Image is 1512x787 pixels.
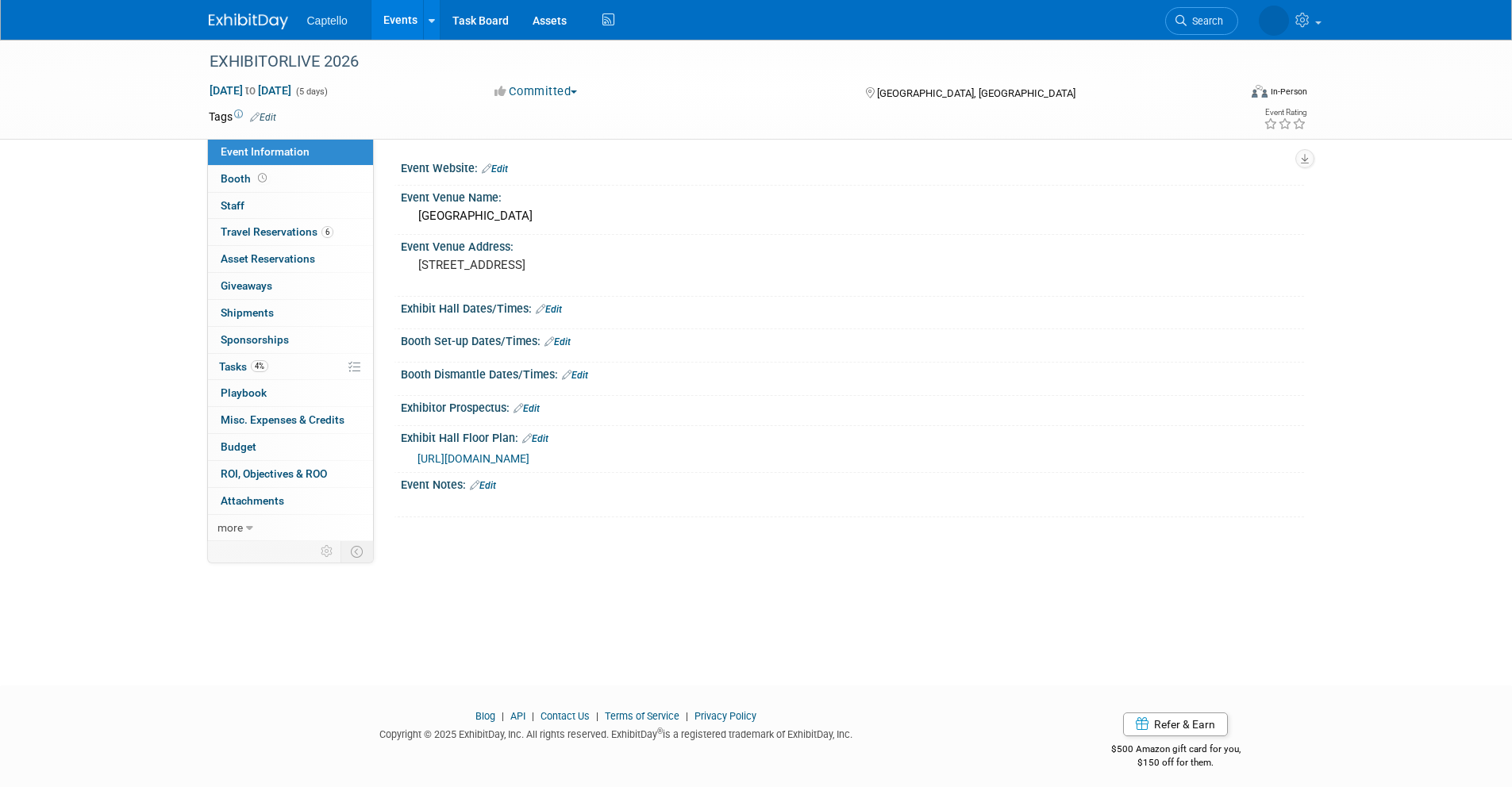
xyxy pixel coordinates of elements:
[221,279,272,292] span: Giveaways
[498,710,508,722] span: |
[208,246,373,272] a: Asset Reservations
[208,354,373,380] a: Tasks4%
[209,13,288,29] img: ExhibitDay
[314,541,341,562] td: Personalize Event Tab Strip
[208,273,373,299] a: Giveaways
[1270,86,1307,98] div: In-Person
[605,710,679,722] a: Terms of Service
[221,225,333,238] span: Travel Reservations
[694,710,756,722] a: Privacy Policy
[221,413,344,426] span: Misc. Expenses & Credits
[208,219,373,245] a: Travel Reservations6
[221,252,315,265] span: Asset Reservations
[562,370,588,381] a: Edit
[221,467,327,480] span: ROI, Objectives & ROO
[489,83,583,100] button: Committed
[514,403,540,414] a: Edit
[1187,15,1223,27] span: Search
[657,727,663,735] sup: ®
[1252,85,1268,98] img: Format-Inperson.png
[209,109,276,125] td: Tags
[401,396,1304,417] div: Exhibitor Prospectus:
[208,434,373,460] a: Budget
[877,87,1075,99] span: [GEOGRAPHIC_DATA], [GEOGRAPHIC_DATA]
[482,163,508,175] a: Edit
[510,710,525,722] a: API
[475,710,495,722] a: Blog
[221,333,289,346] span: Sponsorships
[204,48,1214,76] div: EXHIBITORLIVE 2026
[1165,7,1238,35] a: Search
[470,480,496,491] a: Edit
[401,235,1304,255] div: Event Venue Address:
[208,461,373,487] a: ROI, Objectives & ROO
[208,300,373,326] a: Shipments
[221,306,274,319] span: Shipments
[1264,109,1306,117] div: Event Rating
[221,494,284,507] span: Attachments
[221,386,267,399] span: Playbook
[592,710,602,722] span: |
[208,407,373,433] a: Misc. Expenses & Credits
[221,172,270,185] span: Booth
[208,327,373,353] a: Sponsorships
[401,329,1304,350] div: Booth Set-up Dates/Times:
[307,14,348,27] span: Captello
[528,710,538,722] span: |
[536,304,562,315] a: Edit
[221,145,310,158] span: Event Information
[221,440,256,453] span: Budget
[208,166,373,192] a: Booth
[321,226,333,238] span: 6
[1259,6,1289,36] img: Mackenzie Hood
[255,172,270,184] span: Booth not reserved yet
[251,360,268,372] span: 4%
[243,84,258,97] span: to
[522,433,548,444] a: Edit
[1123,712,1228,736] a: Refer & Earn
[1145,83,1308,106] div: Event Format
[1048,732,1304,769] div: $500 Amazon gift card for you,
[294,86,328,97] span: (5 days)
[340,541,373,562] td: Toggle Event Tabs
[217,521,243,534] span: more
[401,473,1304,493] div: Event Notes:
[544,336,571,347] a: Edit
[250,112,276,123] a: Edit
[208,139,373,165] a: Event Information
[541,710,590,722] a: Contact Us
[401,156,1304,177] div: Event Website:
[208,488,373,514] a: Attachments
[413,204,1292,228] div: [GEOGRAPHIC_DATA]
[209,83,292,98] span: [DATE] [DATE]
[401,363,1304,383] div: Booth Dismantle Dates/Times:
[401,426,1304,447] div: Exhibit Hall Floor Plan:
[682,710,692,722] span: |
[209,724,1025,742] div: Copyright © 2025 ExhibitDay, Inc. All rights reserved. ExhibitDay is a registered trademark of Ex...
[208,380,373,406] a: Playbook
[401,297,1304,317] div: Exhibit Hall Dates/Times:
[401,186,1304,205] div: Event Venue Name:
[208,193,373,219] a: Staff
[1048,756,1304,770] div: $150 off for them.
[219,360,268,373] span: Tasks
[221,199,244,212] span: Staff
[417,452,529,465] a: [URL][DOMAIN_NAME]
[418,258,760,272] pre: [STREET_ADDRESS]
[208,515,373,541] a: more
